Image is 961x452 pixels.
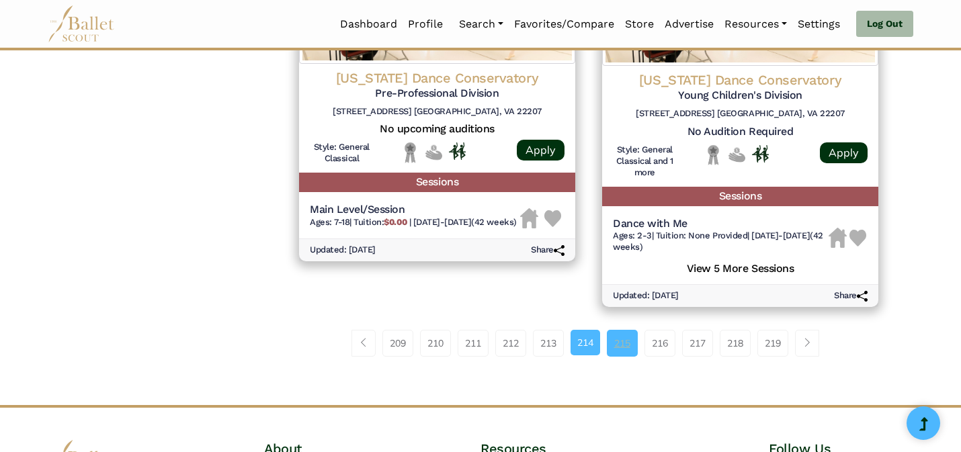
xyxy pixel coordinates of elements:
a: 212 [495,330,526,357]
a: Log Out [856,11,913,38]
img: In Person [449,142,466,160]
h6: Updated: [DATE] [310,244,376,256]
a: 214 [571,330,600,355]
img: Housing Unavailable [829,228,847,248]
a: Favorites/Compare [509,10,620,38]
a: Search [454,10,509,38]
img: Heart [544,210,561,227]
span: Tuition: None Provided [656,230,747,240]
a: 216 [644,330,675,357]
a: 218 [720,330,751,357]
a: Resources [719,10,792,38]
span: [DATE]-[DATE] (42 weeks) [413,217,517,227]
span: Ages: 2-3 [613,230,652,240]
h5: Pre-Professional Division [310,87,565,101]
a: 209 [382,330,413,357]
h6: [STREET_ADDRESS] [GEOGRAPHIC_DATA], VA 22207 [310,106,565,118]
img: Local [705,144,722,165]
a: Profile [403,10,448,38]
h5: Young Children's Division [613,89,868,103]
h6: | | [310,217,517,228]
h5: Main Level/Session [310,203,517,217]
h5: No Audition Required [613,125,868,139]
img: No Financial Aid [728,144,745,165]
img: Heart [849,230,866,246]
h4: [US_STATE] Dance Conservatory [613,71,868,89]
a: Settings [792,10,845,38]
nav: Page navigation example [351,330,827,357]
h6: Style: General Classical and 1 more [613,144,677,179]
b: $0.00 [384,217,407,227]
h5: View 5 More Sessions [613,259,868,276]
a: Advertise [659,10,719,38]
a: 219 [757,330,788,357]
img: Local [402,142,419,163]
h6: Updated: [DATE] [613,290,679,302]
span: [DATE]-[DATE] (42 weeks) [613,230,823,252]
h4: [US_STATE] Dance Conservatory [310,69,565,87]
h5: Sessions [602,187,878,206]
h6: | | [613,230,829,253]
a: Store [620,10,659,38]
h5: Dance with Me [613,217,829,231]
h6: Share [834,290,868,302]
h6: [STREET_ADDRESS] [GEOGRAPHIC_DATA], VA 22207 [613,108,868,120]
span: Ages: 7-18 [310,217,349,227]
a: 210 [420,330,451,357]
a: Apply [820,142,868,163]
img: In Person [752,145,769,163]
img: No Financial Aid [425,142,442,163]
span: Tuition: [353,217,409,227]
h6: Share [531,244,565,256]
a: Dashboard [335,10,403,38]
h5: No upcoming auditions [310,122,565,136]
a: Apply [517,140,565,161]
a: 217 [682,330,713,357]
h6: Style: General Classical [310,142,374,165]
h5: Sessions [299,173,575,192]
a: 213 [533,330,564,357]
a: 211 [458,330,489,357]
img: Housing Unavailable [520,208,538,228]
a: 215 [607,330,638,357]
